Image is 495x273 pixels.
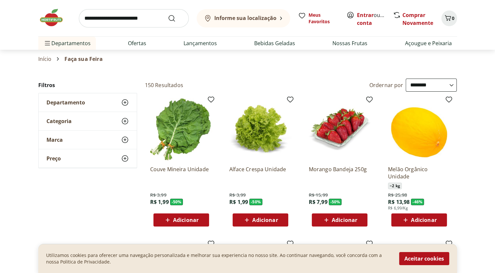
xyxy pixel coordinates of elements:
span: R$ 1,99 [229,198,248,206]
button: Informe sua localização [197,9,290,27]
span: Faça sua Feira [64,56,102,62]
span: Adicionar [173,217,199,223]
img: Morango Bandeja 250g [309,98,371,160]
span: Categoria [46,118,72,124]
a: Bebidas Geladas [254,39,295,47]
span: - 46 % [411,199,424,205]
img: Alface Crespa Unidade [229,98,292,160]
span: R$ 13,98 [388,198,410,206]
span: R$ 6,99/Kg [388,206,408,211]
a: Couve Mineira Unidade [150,166,212,180]
span: Preço [46,155,61,162]
a: Morango Bandeja 250g [309,166,371,180]
p: Utilizamos cookies para oferecer uma navegação personalizada e melhorar sua experiencia no nosso ... [46,252,391,265]
span: Departamento [46,99,85,106]
span: R$ 1,99 [150,198,169,206]
label: Ordernar por [369,82,403,89]
a: Comprar Novamente [402,11,433,27]
button: Adicionar [391,213,447,227]
input: search [79,9,189,27]
a: Meus Favoritos [298,12,339,25]
a: Alface Crespa Unidade [229,166,292,180]
a: Entrar [357,11,374,19]
span: Adicionar [411,217,436,223]
a: Criar conta [357,11,393,27]
span: ~ 2 kg [388,183,402,189]
span: R$ 7,99 [309,198,327,206]
span: - 50 % [249,199,262,205]
a: Início [38,56,52,62]
span: R$ 25,98 [388,192,407,198]
img: Hortifruti [38,8,71,27]
img: Couve Mineira Unidade [150,98,212,160]
span: Departamentos [44,35,91,51]
span: Marca [46,136,63,143]
button: Menu [44,35,51,51]
span: R$ 3,99 [229,192,246,198]
a: Açougue e Peixaria [405,39,451,47]
span: Meus Favoritos [309,12,339,25]
span: Adicionar [332,217,357,223]
span: Adicionar [252,217,278,223]
a: Melão Orgânico Unidade [388,166,450,180]
button: Preço [39,149,137,168]
button: Marca [39,131,137,149]
button: Submit Search [168,14,184,22]
button: Departamento [39,93,137,112]
button: Categoria [39,112,137,130]
button: Adicionar [312,213,367,227]
button: Aceitar cookies [399,252,449,265]
button: Carrinho [441,10,457,26]
span: 0 [452,15,454,21]
span: R$ 15,99 [309,192,327,198]
span: - 50 % [329,199,342,205]
button: Adicionar [233,213,288,227]
span: ou [357,11,386,27]
span: - 50 % [170,199,183,205]
a: Lançamentos [184,39,217,47]
a: Nossas Frutas [332,39,367,47]
img: Melão Orgânico Unidade [388,98,450,160]
span: R$ 3,99 [150,192,167,198]
button: Adicionar [153,213,209,227]
a: Ofertas [128,39,146,47]
h2: 150 Resultados [145,82,183,89]
b: Informe sua localização [214,14,276,22]
h2: Filtros [38,79,137,92]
